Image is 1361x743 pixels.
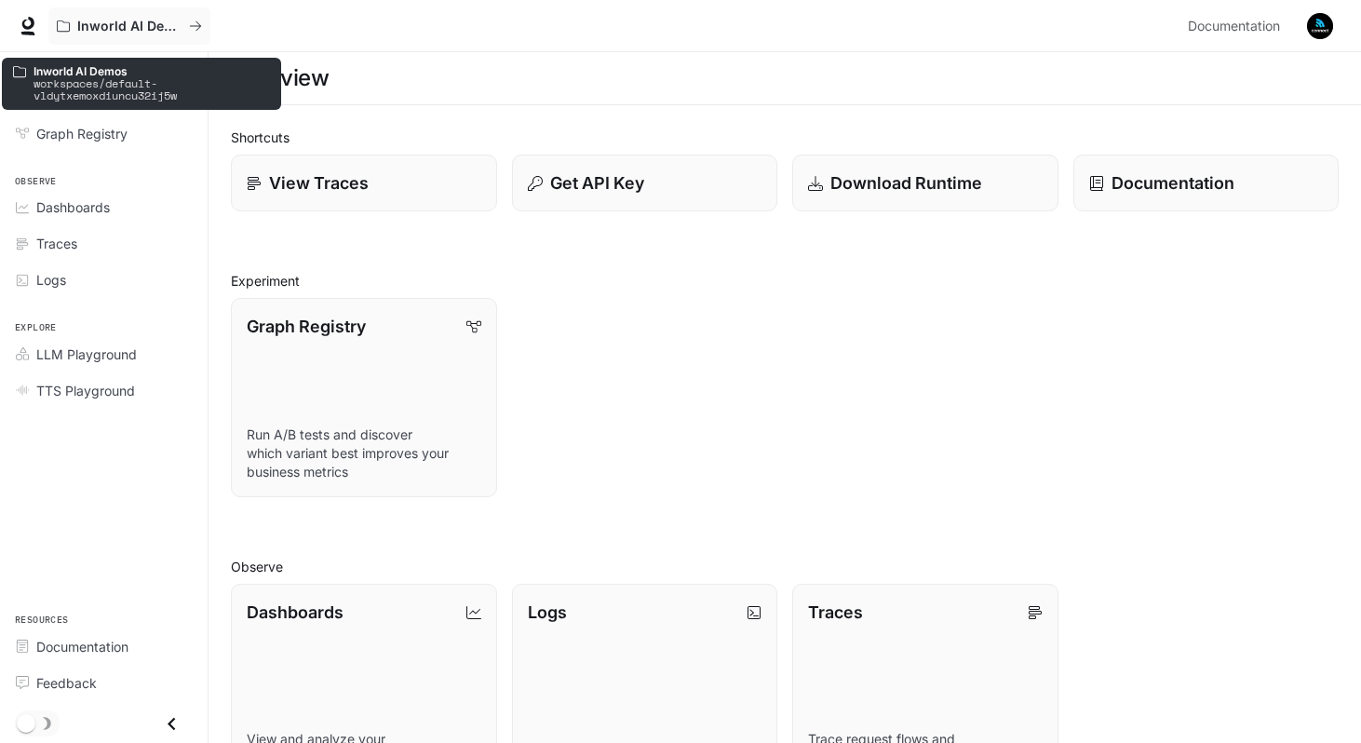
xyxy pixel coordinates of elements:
[36,381,135,400] span: TTS Playground
[247,314,366,339] p: Graph Registry
[231,557,1339,576] h2: Observe
[36,344,137,364] span: LLM Playground
[247,600,344,625] p: Dashboards
[1112,170,1234,196] p: Documentation
[77,19,182,34] p: Inworld AI Demos
[247,426,481,481] p: Run A/B tests and discover which variant best improves your business metrics
[792,155,1058,211] a: Download Runtime
[17,712,35,733] span: Dark mode toggle
[36,637,128,656] span: Documentation
[7,227,200,260] a: Traces
[7,374,200,407] a: TTS Playground
[231,298,497,497] a: Graph RegistryRun A/B tests and discover which variant best improves your business metrics
[231,155,497,211] a: View Traces
[36,270,66,290] span: Logs
[7,667,200,699] a: Feedback
[7,263,200,296] a: Logs
[34,77,270,101] p: workspaces/default-vldytxemoxdiuncu32ij5w
[1180,7,1294,45] a: Documentation
[231,271,1339,290] h2: Experiment
[36,234,77,253] span: Traces
[1188,15,1280,38] span: Documentation
[231,128,1339,147] h2: Shortcuts
[512,155,778,211] button: Get API Key
[7,191,200,223] a: Dashboards
[1307,13,1333,39] img: User avatar
[7,117,200,150] a: Graph Registry
[269,170,369,196] p: View Traces
[528,600,567,625] p: Logs
[36,673,97,693] span: Feedback
[550,170,644,196] p: Get API Key
[1073,155,1340,211] a: Documentation
[1301,7,1339,45] button: User avatar
[7,630,200,663] a: Documentation
[48,7,210,45] button: All workspaces
[34,65,270,77] p: Inworld AI Demos
[808,600,863,625] p: Traces
[830,170,982,196] p: Download Runtime
[36,124,128,143] span: Graph Registry
[36,197,110,217] span: Dashboards
[7,338,200,371] a: LLM Playground
[151,705,193,743] button: Close drawer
